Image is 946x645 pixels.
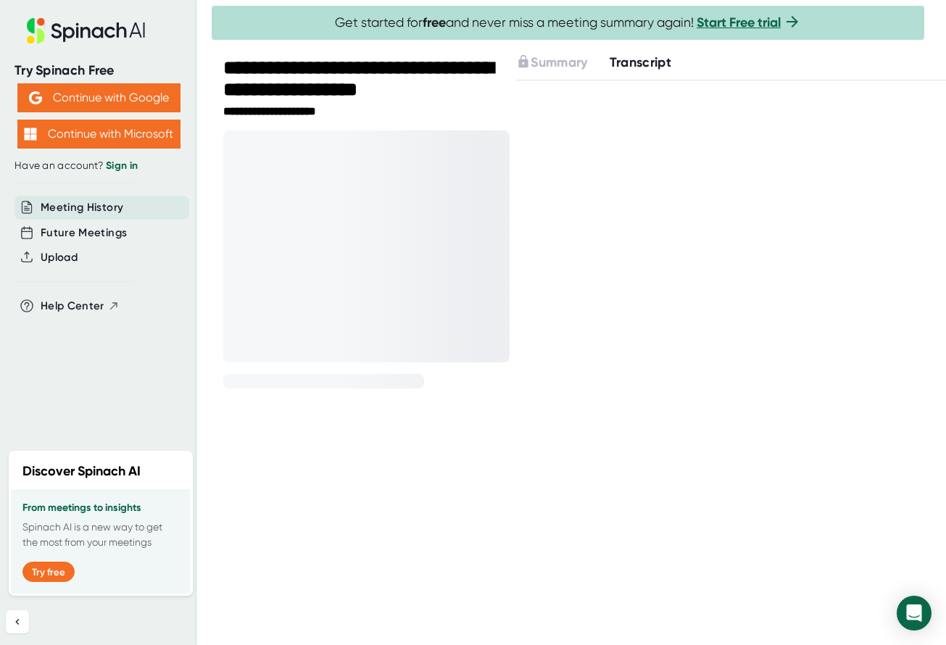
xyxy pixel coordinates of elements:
[17,120,181,149] button: Continue with Microsoft
[22,562,75,582] button: Try free
[106,159,138,172] a: Sign in
[6,610,29,633] button: Collapse sidebar
[29,91,42,104] img: Aehbyd4JwY73AAAAAElFTkSuQmCC
[41,225,127,241] button: Future Meetings
[531,54,587,70] span: Summary
[423,14,446,30] b: free
[22,502,179,514] h3: From meetings to insights
[610,54,672,70] span: Transcript
[41,298,120,315] button: Help Center
[697,14,781,30] a: Start Free trial
[897,596,932,631] div: Open Intercom Messenger
[41,298,104,315] span: Help Center
[41,199,123,216] button: Meeting History
[516,53,609,72] div: Upgrade to access
[22,520,179,550] p: Spinach AI is a new way to get the most from your meetings
[14,62,183,79] div: Try Spinach Free
[22,462,141,481] h2: Discover Spinach AI
[335,14,801,31] span: Get started for and never miss a meeting summary again!
[14,159,183,172] div: Have an account?
[41,249,78,266] button: Upload
[516,53,587,72] button: Summary
[610,53,672,72] button: Transcript
[17,83,181,112] button: Continue with Google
